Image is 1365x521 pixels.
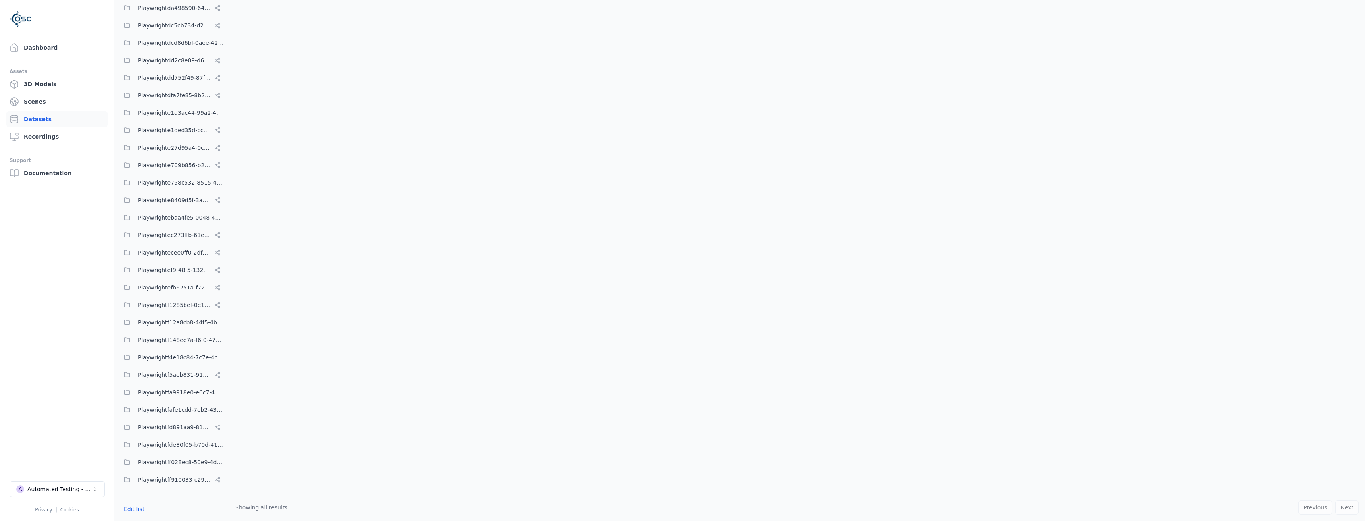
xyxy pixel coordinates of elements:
[119,87,224,103] button: Playwrightdfa7fe85-8b28-4963-923d-833291c63f78
[138,38,224,48] span: Playwrightdcd8d6bf-0aee-4211-8183-e9ec181d8562
[6,111,108,127] a: Datasets
[138,405,224,415] span: Playwrightfafe1cdd-7eb2-4390-bfe1-ed4773ecffac
[138,230,211,240] span: Playwrightec273ffb-61ea-45e5-a16f-f2326c02251a
[119,17,224,33] button: Playwrightdc5cb734-d27e-491d-adba-86e207a67b01
[119,140,224,156] button: Playwrighte27d95a4-0c0f-4f68-9dad-d1141df19549
[138,370,211,380] span: Playwrightf5aeb831-9105-46b5-9a9b-c943ac435ad3
[6,40,108,56] a: Dashboard
[138,73,211,83] span: Playwrightdd752f49-87fa-4773-9c4f-86994deca39d
[119,472,224,488] button: Playwrightff910033-c297-413c-9627-78f34a067480
[138,300,211,310] span: Playwrightf1285bef-0e1f-4916-a3c2-d80ed4e692e1
[138,335,224,345] span: Playwrightf148ee7a-f6f0-478b-8659-42bd4a5eac88
[138,195,211,205] span: Playwrighte8409d5f-3a44-44cc-9d3a-6aa5a29a7491
[10,156,104,165] div: Support
[119,315,224,330] button: Playwrightf12a8cb8-44f5-4bf0-b292-721ddd8e7e42
[119,157,224,173] button: Playwrighte709b856-b263-47a5-9229-8fa71ab27104
[138,125,211,135] span: Playwrighte1ded35d-cc05-4a1c-8f4f-68ba7e2eb521
[138,143,211,152] span: Playwrighte27d95a4-0c0f-4f68-9dad-d1141df19549
[119,437,224,453] button: Playwrightfde80f05-b70d-4104-ad1c-b71865a0eedf
[119,105,224,121] button: Playwrighte1d3ac44-99a2-448d-b4a8-3ab47f8ea9e4
[138,388,224,397] span: Playwrightfa9918e0-e6c7-48e0-9ade-ec9b0f0d9008
[119,192,224,208] button: Playwrighte8409d5f-3a44-44cc-9d3a-6aa5a29a7491
[6,94,108,110] a: Scenes
[138,475,211,484] span: Playwrightff910033-c297-413c-9627-78f34a067480
[138,108,224,118] span: Playwrighte1d3ac44-99a2-448d-b4a8-3ab47f8ea9e4
[119,384,224,400] button: Playwrightfa9918e0-e6c7-48e0-9ade-ec9b0f0d9008
[138,248,211,257] span: Playwrightecee0ff0-2df5-41ca-bc9d-ef70750fb77f
[138,160,211,170] span: Playwrighte709b856-b263-47a5-9229-8fa71ab27104
[138,440,224,450] span: Playwrightfde80f05-b70d-4104-ad1c-b71865a0eedf
[119,367,224,383] button: Playwrightf5aeb831-9105-46b5-9a9b-c943ac435ad3
[119,262,224,278] button: Playwrightef9f48f5-132c-420e-ba19-65a3bd8c2253
[119,70,224,86] button: Playwrightdd752f49-87fa-4773-9c4f-86994deca39d
[138,3,211,13] span: Playwrightda498590-6425-4d07-b91b-16660c07c96e
[138,56,211,65] span: Playwrightdd2c8e09-d69c-4e6d-b446-be4b29201968
[6,129,108,145] a: Recordings
[119,502,149,516] button: Edit list
[138,353,224,362] span: Playwrightf4e18c84-7c7e-4c28-bfa4-7be69262452c
[6,76,108,92] a: 3D Models
[138,91,211,100] span: Playwrightdfa7fe85-8b28-4963-923d-833291c63f78
[35,507,52,513] a: Privacy
[119,454,224,470] button: Playwrightff028ec8-50e9-4dd8-81bd-941bca1e104f
[138,283,211,292] span: Playwrightefb6251a-f72e-4cb7-bc11-185fbdc8734c
[119,245,224,260] button: Playwrightecee0ff0-2df5-41ca-bc9d-ef70750fb77f
[56,507,57,513] span: |
[119,210,224,226] button: Playwrightebaa4fe5-0048-4b3d-873e-b2fbc8fb818f
[138,21,211,30] span: Playwrightdc5cb734-d27e-491d-adba-86e207a67b01
[119,349,224,365] button: Playwrightf4e18c84-7c7e-4c28-bfa4-7be69262452c
[119,122,224,138] button: Playwrighte1ded35d-cc05-4a1c-8f4f-68ba7e2eb521
[6,165,108,181] a: Documentation
[138,213,224,222] span: Playwrightebaa4fe5-0048-4b3d-873e-b2fbc8fb818f
[119,35,224,51] button: Playwrightdcd8d6bf-0aee-4211-8183-e9ec181d8562
[119,297,224,313] button: Playwrightf1285bef-0e1f-4916-a3c2-d80ed4e692e1
[10,8,32,30] img: Logo
[119,52,224,68] button: Playwrightdd2c8e09-d69c-4e6d-b446-be4b29201968
[138,423,211,432] span: Playwrightfd891aa9-817c-4b53-b4a5-239ad8786b13
[119,402,224,418] button: Playwrightfafe1cdd-7eb2-4390-bfe1-ed4773ecffac
[10,67,104,76] div: Assets
[119,280,224,295] button: Playwrightefb6251a-f72e-4cb7-bc11-185fbdc8734c
[235,504,288,511] span: Showing all results
[138,318,224,327] span: Playwrightf12a8cb8-44f5-4bf0-b292-721ddd8e7e42
[16,485,24,493] div: A
[60,507,79,513] a: Cookies
[138,457,224,467] span: Playwrightff028ec8-50e9-4dd8-81bd-941bca1e104f
[138,265,211,275] span: Playwrightef9f48f5-132c-420e-ba19-65a3bd8c2253
[10,481,105,497] button: Select a workspace
[27,485,92,493] div: Automated Testing - Playwright
[119,227,224,243] button: Playwrightec273ffb-61ea-45e5-a16f-f2326c02251a
[119,419,224,435] button: Playwrightfd891aa9-817c-4b53-b4a5-239ad8786b13
[119,332,224,348] button: Playwrightf148ee7a-f6f0-478b-8659-42bd4a5eac88
[119,175,224,191] button: Playwrighte758c532-8515-45de-957b-83833579fb61
[138,178,224,187] span: Playwrighte758c532-8515-45de-957b-83833579fb61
